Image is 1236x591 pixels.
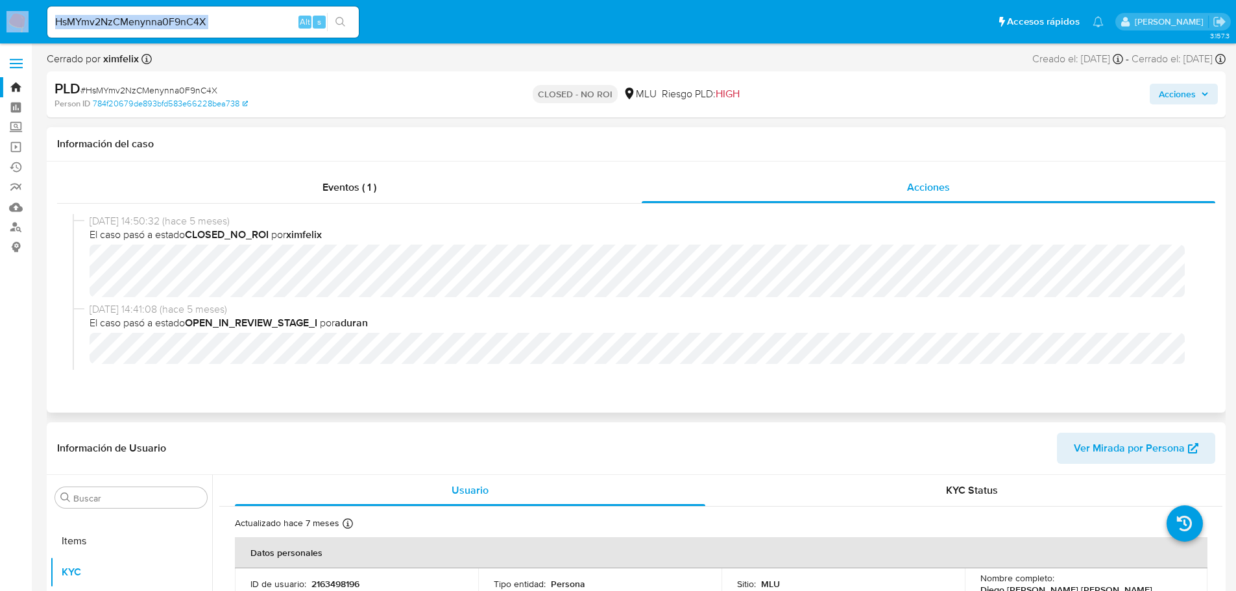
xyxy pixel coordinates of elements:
[47,52,139,66] span: Cerrado por
[235,537,1207,568] th: Datos personales
[327,13,354,31] button: search-icon
[322,180,376,195] span: Eventos ( 1 )
[93,98,248,110] a: 784f20679de893bfd583e66228bea738
[101,51,139,66] b: ximfelix
[1150,84,1218,104] button: Acciones
[946,483,998,498] span: KYC Status
[57,138,1215,151] h1: Información del caso
[90,228,1194,242] span: El caso pasó a estado por
[452,483,489,498] span: Usuario
[623,87,657,101] div: MLU
[1057,433,1215,464] button: Ver Mirada por Persona
[90,316,1194,330] span: El caso pasó a estado por
[551,578,585,590] p: Persona
[907,180,950,195] span: Acciones
[1093,16,1104,27] a: Notificaciones
[235,517,339,529] p: Actualizado hace 7 meses
[1132,52,1226,66] div: Cerrado el: [DATE]
[90,369,1194,383] span: [DATE] 14:41:08 (hace 5 meses)
[73,492,202,504] input: Buscar
[50,557,212,588] button: KYC
[1074,433,1185,464] span: Ver Mirada por Persona
[716,86,740,101] span: HIGH
[1135,16,1208,28] p: giorgio.franco@mercadolibre.com
[761,578,780,590] p: MLU
[311,578,359,590] p: 2163498196
[1007,15,1080,29] span: Accesos rápidos
[1213,15,1226,29] a: Salir
[286,227,322,242] b: ximfelix
[60,492,71,503] button: Buscar
[980,572,1054,584] p: Nombre completo :
[300,16,310,28] span: Alt
[55,78,80,99] b: PLD
[494,578,546,590] p: Tipo entidad :
[50,525,212,557] button: Items
[90,302,1194,317] span: [DATE] 14:41:08 (hace 5 meses)
[185,315,317,330] b: OPEN_IN_REVIEW_STAGE_I
[90,214,1194,228] span: [DATE] 14:50:32 (hace 5 meses)
[57,442,166,455] h1: Información de Usuario
[1159,84,1196,104] span: Acciones
[317,16,321,28] span: s
[737,578,756,590] p: Sitio :
[1032,52,1123,66] div: Creado el: [DATE]
[1126,52,1129,66] span: -
[533,85,618,103] p: CLOSED - NO ROI
[662,87,740,101] span: Riesgo PLD:
[335,315,368,330] b: aduran
[47,14,359,30] input: Buscar usuario o caso...
[80,84,217,97] span: # HsMYmv2NzCMenynna0F9nC4X
[250,578,306,590] p: ID de usuario :
[55,98,90,110] b: Person ID
[185,227,269,242] b: CLOSED_NO_ROI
